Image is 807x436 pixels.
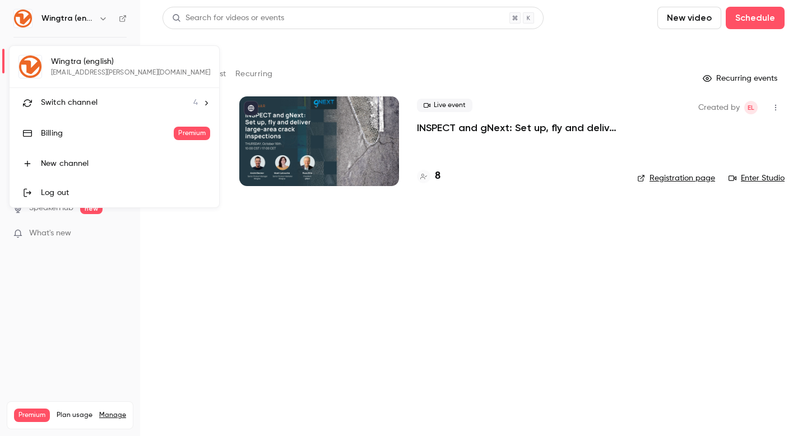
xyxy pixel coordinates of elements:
[41,187,210,198] div: Log out
[193,97,198,109] span: 4
[41,97,98,109] span: Switch channel
[41,158,210,169] div: New channel
[41,128,174,139] div: Billing
[174,127,210,140] span: Premium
